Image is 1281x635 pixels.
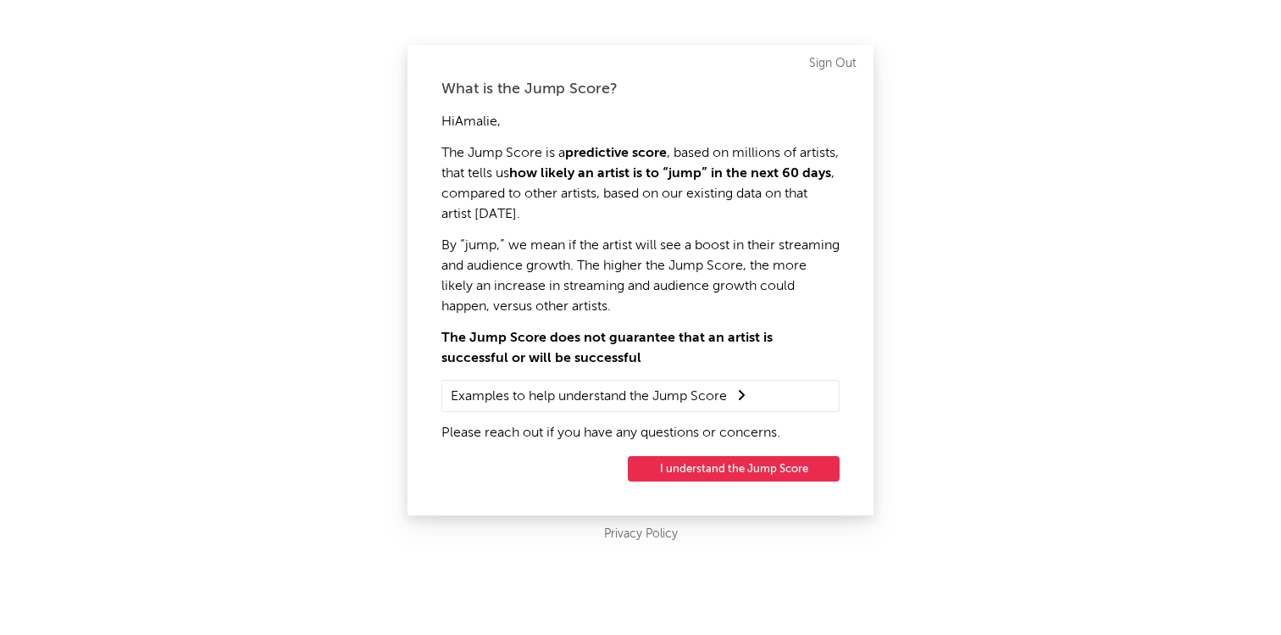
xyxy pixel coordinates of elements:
[441,112,840,132] p: Hi Amalie ,
[628,456,840,482] button: I understand the Jump Score
[441,423,840,443] p: Please reach out if you have any questions or concerns.
[809,53,857,74] a: Sign Out
[441,331,773,365] strong: The Jump Score does not guarantee that an artist is successful or will be successful
[604,524,678,545] a: Privacy Policy
[509,167,831,181] strong: how likely an artist is to “jump” in the next 60 days
[441,236,840,317] p: By “jump,” we mean if the artist will see a boost in their streaming and audience growth. The hig...
[441,79,840,99] div: What is the Jump Score?
[565,147,667,160] strong: predictive score
[441,143,840,225] p: The Jump Score is a , based on millions of artists, that tells us , compared to other artists, ba...
[451,385,830,407] summary: Examples to help understand the Jump Score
